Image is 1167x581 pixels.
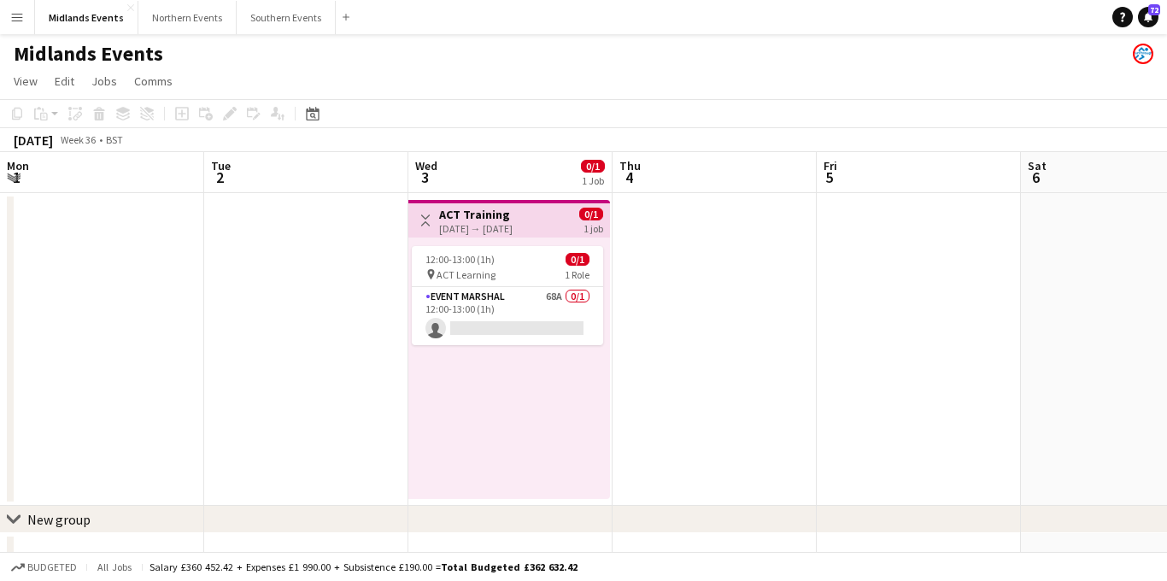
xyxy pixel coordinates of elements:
[1133,44,1153,64] app-user-avatar: RunThrough Events
[55,73,74,89] span: Edit
[583,220,603,235] div: 1 job
[582,174,604,187] div: 1 Job
[412,287,603,345] app-card-role: Event Marshal68A0/112:00-13:00 (1h)
[437,268,496,281] span: ACT Learning
[415,158,437,173] span: Wed
[4,167,29,187] span: 1
[237,1,336,34] button: Southern Events
[7,70,44,92] a: View
[579,208,603,220] span: 0/1
[617,167,641,187] span: 4
[581,160,605,173] span: 0/1
[211,158,231,173] span: Tue
[619,158,641,173] span: Thu
[9,558,79,577] button: Budgeted
[1028,158,1047,173] span: Sat
[412,246,603,345] app-job-card: 12:00-13:00 (1h)0/1 ACT Learning1 RoleEvent Marshal68A0/112:00-13:00 (1h)
[208,167,231,187] span: 2
[56,133,99,146] span: Week 36
[413,167,437,187] span: 3
[439,207,513,222] h3: ACT Training
[14,132,53,149] div: [DATE]
[7,158,29,173] span: Mon
[566,253,589,266] span: 0/1
[1138,7,1158,27] a: 72
[85,70,124,92] a: Jobs
[91,73,117,89] span: Jobs
[127,70,179,92] a: Comms
[106,133,123,146] div: BST
[48,70,81,92] a: Edit
[824,158,837,173] span: Fri
[1025,167,1047,187] span: 6
[94,560,135,573] span: All jobs
[27,561,77,573] span: Budgeted
[150,560,578,573] div: Salary £360 452.42 + Expenses £1 990.00 + Subsistence £190.00 =
[439,222,513,235] div: [DATE] → [DATE]
[35,1,138,34] button: Midlands Events
[565,268,589,281] span: 1 Role
[138,1,237,34] button: Northern Events
[14,73,38,89] span: View
[134,73,173,89] span: Comms
[27,511,91,528] div: New group
[425,253,495,266] span: 12:00-13:00 (1h)
[1148,4,1160,15] span: 72
[14,41,163,67] h1: Midlands Events
[441,560,578,573] span: Total Budgeted £362 632.42
[821,167,837,187] span: 5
